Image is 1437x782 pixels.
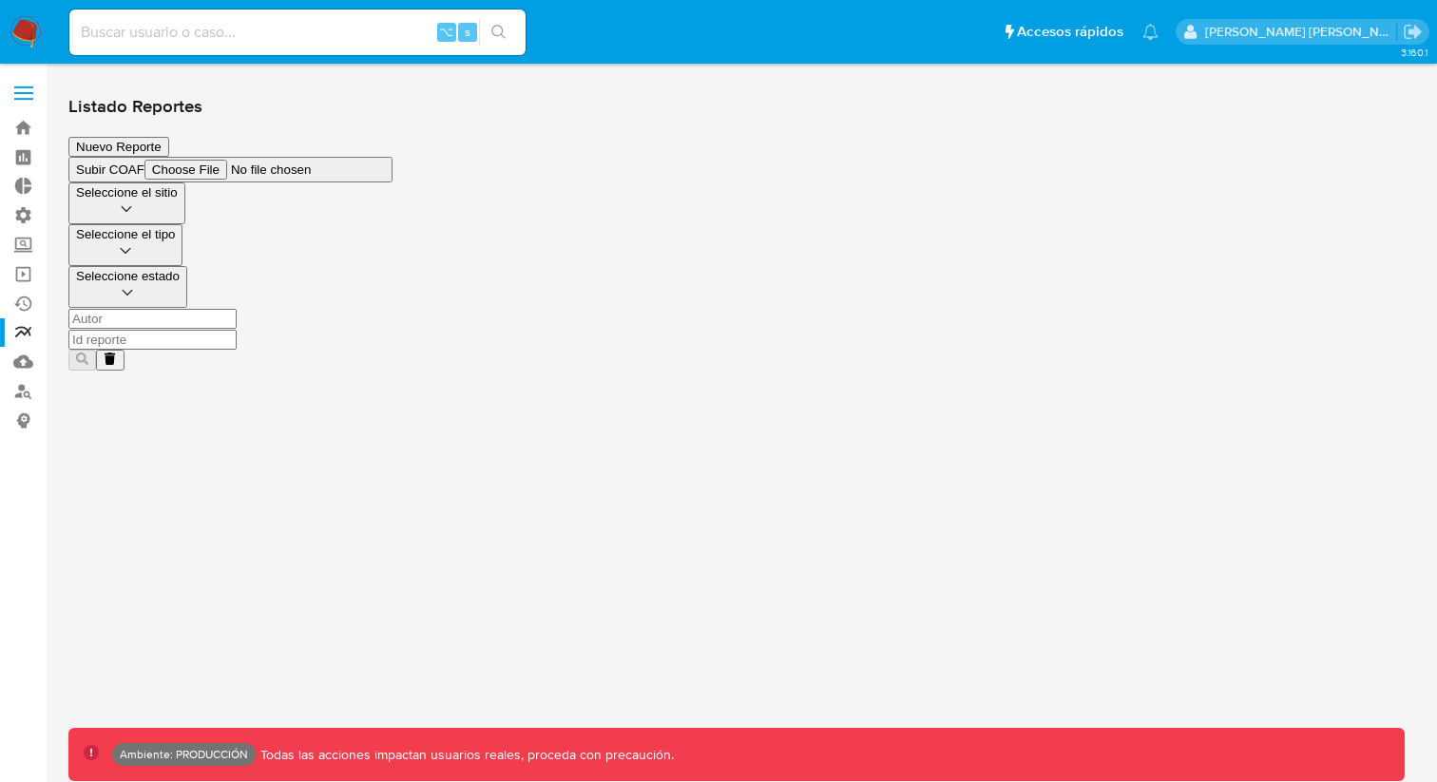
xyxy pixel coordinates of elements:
[1142,24,1159,40] a: Notificaciones
[1403,22,1423,42] a: Salir
[1017,22,1123,42] span: Accesos rápidos
[256,746,674,764] p: Todas las acciones impactan usuarios reales, proceda con precaución.
[479,19,518,46] button: search-icon
[439,23,453,41] span: ⌥
[120,751,248,758] p: Ambiente: PRODUCCIÓN
[69,20,526,45] input: Buscar usuario o caso...
[1205,23,1397,41] p: lissett.reales@mercadolibre.com.co
[465,23,470,41] span: s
